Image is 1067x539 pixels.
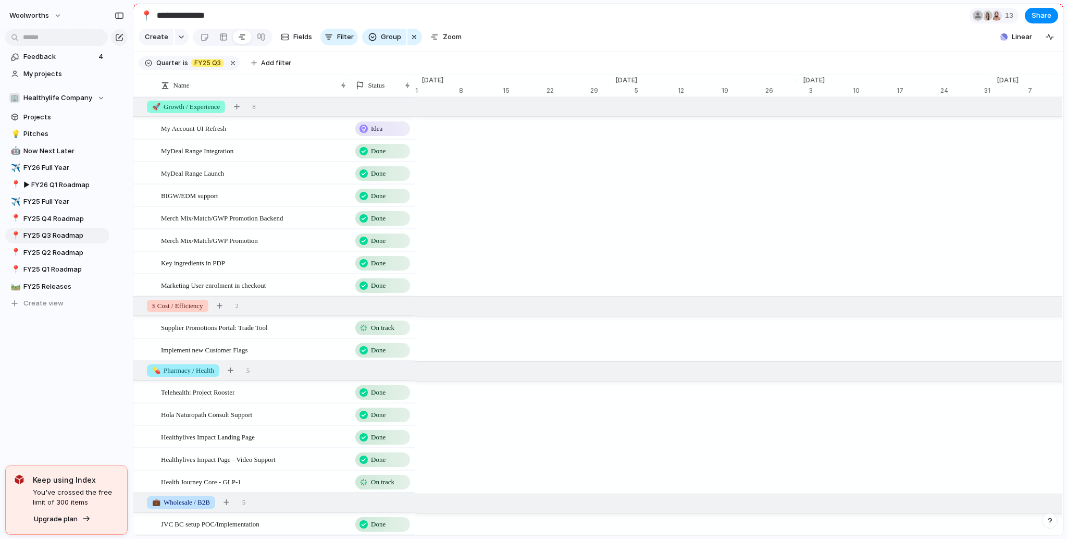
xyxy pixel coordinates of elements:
a: ✈️FY26 Full Year [5,160,109,176]
button: FY25 Q3 [189,57,226,69]
span: Create view [23,298,64,309]
span: 💊 [152,366,160,374]
span: FY25 Q3 Roadmap [23,230,106,241]
button: Zoom [426,29,466,45]
span: Growth / Experience [152,102,220,112]
span: BIGW/EDM support [161,189,218,201]
span: Done [371,191,386,201]
div: 17 [897,86,940,95]
a: 📍FY25 Q4 Roadmap [5,211,109,227]
button: Add filter [245,56,297,70]
button: Fields [277,29,316,45]
span: Idea [371,124,382,134]
span: Quarter [156,58,181,68]
a: ✈️FY25 Full Year [5,194,109,210]
span: Pitches [23,129,106,139]
div: 📍FY25 Q3 Roadmap [5,228,109,243]
span: Projects [23,112,106,123]
button: Share [1025,8,1058,23]
div: 🛤️ [11,280,18,292]
span: FY25 Releases [23,281,106,292]
span: MyDeal Range Integration [161,144,233,156]
a: My projects [5,66,109,82]
div: 🤖Now Next Later [5,143,109,159]
span: Done [371,387,386,398]
span: Zoom [443,32,462,42]
span: You've crossed the free limit of 300 items [33,487,119,508]
button: 🤖 [9,146,20,156]
span: On track [371,323,394,333]
span: 13 [1005,10,1016,21]
div: 🤖 [11,145,18,157]
button: 💡 [9,129,20,139]
span: woolworths [9,10,49,21]
button: ✈️ [9,163,20,173]
span: Implement new Customer Flags [161,344,247,356]
span: Done [371,455,386,465]
span: 5 [246,365,250,376]
span: [DATE] [415,75,450,85]
span: 8 [252,102,256,112]
a: Feedback4 [5,49,109,65]
button: ✈️ [9,197,20,207]
span: Health Journey Core - GLP-1 [161,475,241,487]
span: 4 [98,52,105,62]
span: Done [371,236,386,246]
div: ✈️ [11,162,18,174]
button: 🛤️ [9,281,20,292]
div: 📍 [11,213,18,225]
span: FY25 Q4 Roadmap [23,214,106,224]
span: Done [371,146,386,156]
span: is [183,58,188,68]
span: Healthylife Company [23,93,92,103]
div: 31 [984,86,990,95]
span: Group [381,32,401,42]
div: 📍FY25 Q1 Roadmap [5,262,109,277]
div: 29 [590,86,609,95]
button: Upgrade plan [31,512,94,526]
button: 📍 [9,180,20,190]
button: Create [139,29,173,45]
span: Done [371,519,386,530]
button: Filter [320,29,358,45]
span: 5 [242,497,246,508]
button: 📍 [138,7,155,24]
div: 5 [634,86,678,95]
span: [DATE] [797,75,831,85]
span: $ Cost / Efficiency [152,301,203,311]
span: FY25 Q2 Roadmap [23,248,106,258]
div: 📍 [11,230,18,242]
span: Supplier Promotions Portal: Trade Tool [161,321,268,333]
div: 📍 [11,179,18,191]
button: 📍 [9,214,20,224]
div: 📍 [11,264,18,276]
div: 22 [547,86,590,95]
span: 💼 [152,498,160,506]
span: 2 [235,301,239,311]
span: Add filter [261,58,291,68]
div: 8 [459,86,503,95]
div: 15 [503,86,547,95]
span: Fields [293,32,312,42]
div: 💡Pitches [5,126,109,142]
span: On track [371,477,394,487]
div: 📍 [11,247,18,259]
a: 🛤️FY25 Releases [5,279,109,295]
span: Upgrade plan [34,514,78,524]
span: Done [371,258,386,268]
a: 📍▶︎ FY26 Q1 Roadmap [5,177,109,193]
button: 📍 [9,248,20,258]
span: Done [371,213,386,224]
div: 24 [940,86,984,95]
span: 🚀 [152,103,160,111]
div: 10 [853,86,897,95]
button: woolworths [5,7,67,24]
span: Wholesale / B2B [152,497,210,508]
button: Group [362,29,406,45]
span: Filter [337,32,354,42]
a: 📍FY25 Q2 Roadmap [5,245,109,261]
div: 3 [809,86,853,95]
